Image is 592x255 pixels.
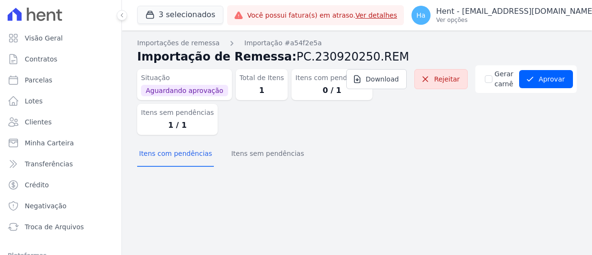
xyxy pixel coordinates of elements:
a: Clientes [4,112,118,132]
dd: 1 / 1 [141,120,214,131]
button: Itens sem pendências [229,142,306,167]
span: Parcelas [25,75,52,85]
dd: 0 / 1 [295,85,368,96]
a: Transferências [4,154,118,173]
span: Minha Carteira [25,138,74,148]
a: Negativação [4,196,118,215]
dt: Situação [141,73,228,83]
span: Aguardando aprovação [141,85,228,96]
a: Rejeitar [414,69,468,89]
a: Importação #a54f2e5a [244,38,321,48]
span: PC.230920250.REM [297,50,409,63]
dt: Itens sem pendências [141,108,214,118]
a: Parcelas [4,71,118,90]
span: Visão Geral [25,33,63,43]
dt: Itens com pendências [295,73,368,83]
a: Minha Carteira [4,133,118,153]
dd: 1 [240,85,284,96]
a: Visão Geral [4,29,118,48]
a: Crédito [4,175,118,194]
span: Você possui fatura(s) em atraso. [247,10,397,20]
span: Transferências [25,159,73,169]
span: Lotes [25,96,43,106]
a: Download [346,69,407,89]
span: Troca de Arquivos [25,222,84,232]
span: Ha [416,12,425,19]
dt: Total de Itens [240,73,284,83]
span: Crédito [25,180,49,190]
label: Gerar carnê [494,69,513,89]
button: Itens com pendências [137,142,214,167]
button: Aprovar [519,70,573,88]
nav: Breadcrumb [137,38,577,48]
span: Clientes [25,117,51,127]
a: Ver detalhes [355,11,397,19]
h2: Importação de Remessa: [137,48,577,65]
a: Troca de Arquivos [4,217,118,236]
a: Contratos [4,50,118,69]
a: Importações de remessa [137,38,220,48]
a: Lotes [4,92,118,111]
button: 3 selecionados [137,6,223,24]
span: Negativação [25,201,67,211]
span: Contratos [25,54,57,64]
